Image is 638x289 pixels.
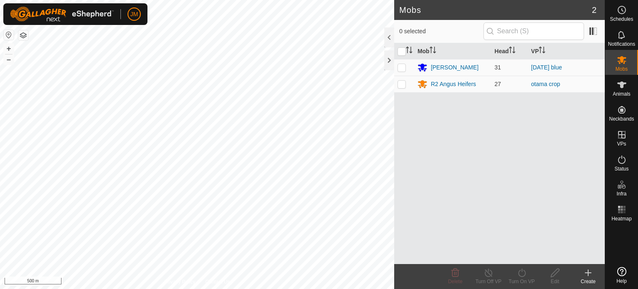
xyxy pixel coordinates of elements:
span: Notifications [608,42,635,47]
span: Infra [616,191,626,196]
div: [PERSON_NAME] [431,63,478,72]
span: Heatmap [611,216,632,221]
button: Reset Map [4,30,14,40]
p-sorticon: Activate to sort [539,48,545,54]
span: VPs [617,141,626,146]
input: Search (S) [483,22,584,40]
span: Neckbands [609,116,634,121]
a: Contact Us [205,278,230,286]
th: Head [491,43,528,59]
span: Status [614,166,628,171]
div: Create [572,278,605,285]
span: Mobs [616,67,628,72]
a: Privacy Policy [164,278,196,286]
span: 27 [495,81,501,87]
span: 0 selected [399,27,483,36]
button: – [4,54,14,64]
span: Delete [448,279,463,284]
span: 31 [495,64,501,71]
th: VP [528,43,605,59]
span: JM [130,10,138,19]
span: Animals [613,91,631,96]
div: Turn On VP [505,278,538,285]
span: 2 [592,4,596,16]
a: otama crop [531,81,560,87]
div: R2 Angus Heifers [431,80,476,89]
th: Mob [414,43,491,59]
a: [DATE] blue [531,64,562,71]
h2: Mobs [399,5,592,15]
img: Gallagher Logo [10,7,114,22]
p-sorticon: Activate to sort [509,48,515,54]
span: Schedules [610,17,633,22]
div: Turn Off VP [472,278,505,285]
p-sorticon: Activate to sort [406,48,412,54]
button: + [4,44,14,54]
span: Help [616,279,627,284]
a: Help [605,264,638,287]
div: Edit [538,278,572,285]
button: Map Layers [18,30,28,40]
p-sorticon: Activate to sort [429,48,436,54]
